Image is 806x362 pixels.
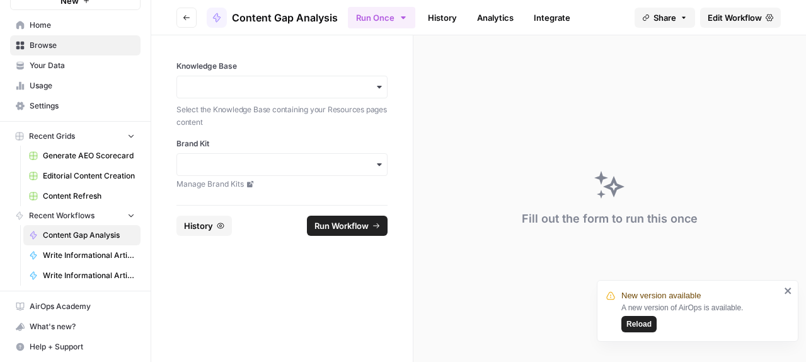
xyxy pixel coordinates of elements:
[307,216,388,236] button: Run Workflow
[10,317,141,337] button: What's new?
[784,286,793,296] button: close
[23,186,141,206] a: Content Refresh
[469,8,521,28] a: Analytics
[29,131,75,142] span: Recent Grids
[23,266,141,286] a: Write Informational Article Outline
[420,8,464,28] a: History
[23,225,141,245] a: Content Gap Analysis
[30,60,135,71] span: Your Data
[30,341,135,353] span: Help + Support
[176,138,388,149] label: Brand Kit
[522,210,698,228] div: Fill out the form to run this once
[526,8,578,28] a: Integrate
[10,206,141,225] button: Recent Workflows
[621,316,657,332] button: Reload
[29,210,95,221] span: Recent Workflows
[621,289,701,302] span: New version available
[10,127,141,146] button: Recent Grids
[621,302,780,332] div: A new version of AirOps is available.
[10,337,141,357] button: Help + Support
[43,190,135,202] span: Content Refresh
[232,10,338,25] span: Content Gap Analysis
[43,170,135,182] span: Editorial Content Creation
[176,216,232,236] button: History
[653,11,676,24] span: Share
[30,20,135,31] span: Home
[176,178,388,190] a: Manage Brand Kits
[314,219,369,232] span: Run Workflow
[10,15,141,35] a: Home
[43,230,135,241] span: Content Gap Analysis
[23,166,141,186] a: Editorial Content Creation
[626,318,652,330] span: Reload
[43,250,135,261] span: Write Informational Article Body
[30,40,135,51] span: Browse
[43,270,135,281] span: Write Informational Article Outline
[700,8,781,28] a: Edit Workflow
[176,103,388,128] p: Select the Knowledge Base containing your Resources pages content
[10,35,141,55] a: Browse
[23,146,141,166] a: Generate AEO Scorecard
[30,100,135,112] span: Settings
[10,76,141,96] a: Usage
[30,301,135,312] span: AirOps Academy
[10,96,141,116] a: Settings
[176,61,388,72] label: Knowledge Base
[43,150,135,161] span: Generate AEO Scorecard
[10,296,141,317] a: AirOps Academy
[23,245,141,266] a: Write Informational Article Body
[635,8,695,28] button: Share
[708,11,762,24] span: Edit Workflow
[11,317,140,336] div: What's new?
[10,55,141,76] a: Your Data
[30,80,135,91] span: Usage
[348,7,415,28] button: Run Once
[207,8,338,28] a: Content Gap Analysis
[184,219,213,232] span: History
